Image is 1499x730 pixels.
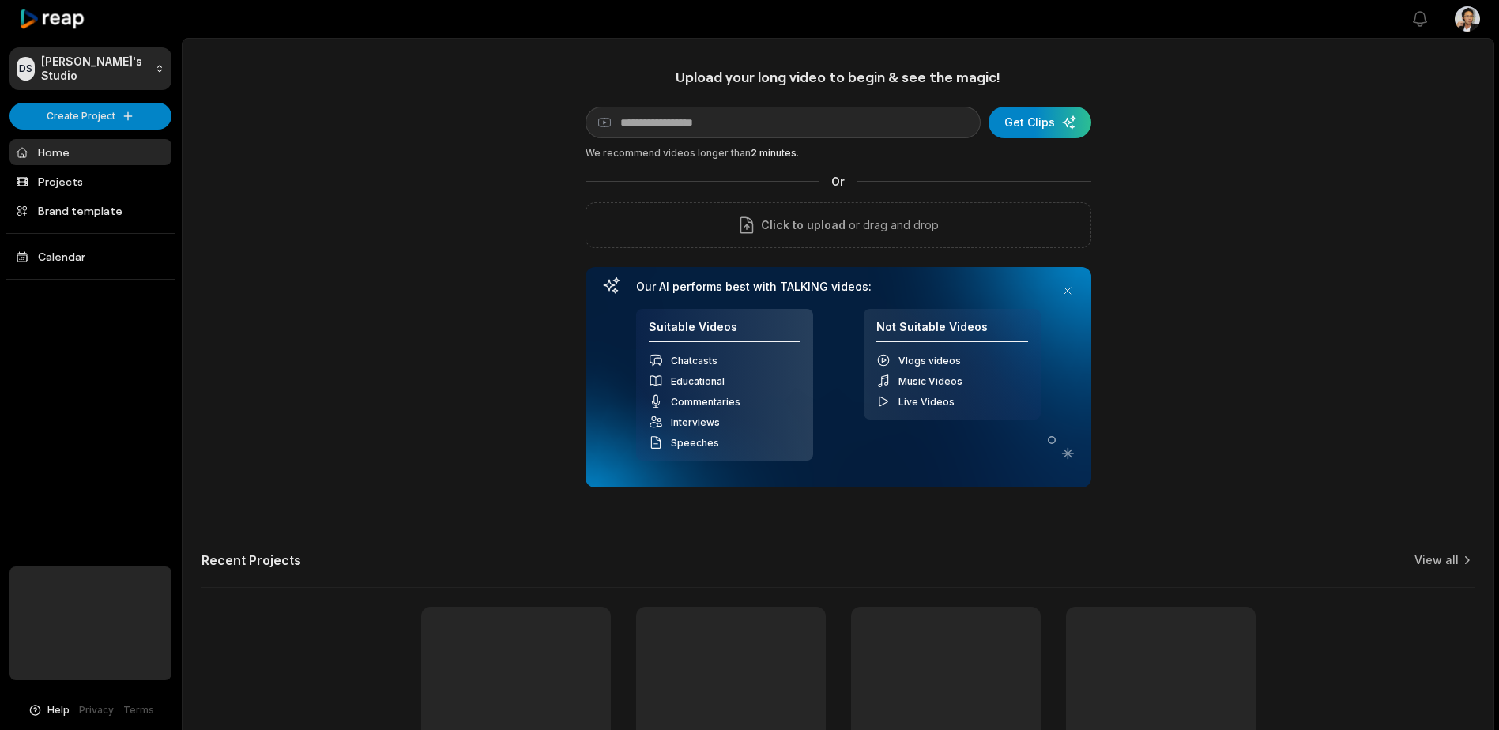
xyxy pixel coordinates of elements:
[1414,552,1459,568] a: View all
[819,173,857,190] span: Or
[201,552,301,568] h2: Recent Projects
[9,243,171,269] a: Calendar
[649,320,800,343] h4: Suitable Videos
[17,57,35,81] div: DS
[79,703,114,717] a: Privacy
[671,437,719,449] span: Speeches
[898,375,962,387] span: Music Videos
[751,147,797,159] span: 2 minutes
[636,280,1041,294] h3: Our AI performs best with TALKING videos:
[9,168,171,194] a: Projects
[671,396,740,408] span: Commentaries
[898,396,955,408] span: Live Videos
[123,703,154,717] a: Terms
[41,55,149,83] p: [PERSON_NAME]'s Studio
[9,139,171,165] a: Home
[586,68,1091,86] h1: Upload your long video to begin & see the magic!
[898,355,961,367] span: Vlogs videos
[846,216,939,235] p: or drag and drop
[989,107,1091,138] button: Get Clips
[671,416,720,428] span: Interviews
[671,355,717,367] span: Chatcasts
[876,320,1028,343] h4: Not Suitable Videos
[761,216,846,235] span: Click to upload
[9,103,171,130] button: Create Project
[28,703,70,717] button: Help
[671,375,725,387] span: Educational
[47,703,70,717] span: Help
[586,146,1091,160] div: We recommend videos longer than .
[9,198,171,224] a: Brand template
